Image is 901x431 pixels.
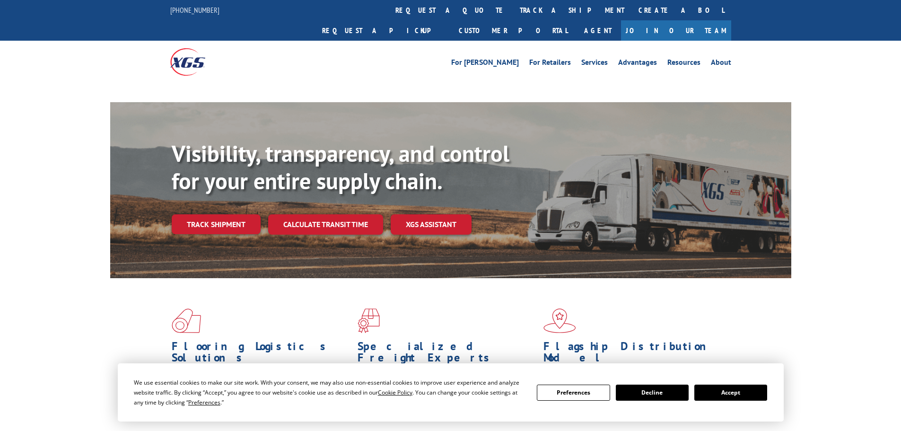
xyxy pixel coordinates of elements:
[543,341,722,368] h1: Flagship Distribution Model
[621,20,731,41] a: Join Our Team
[172,139,509,195] b: Visibility, transparency, and control for your entire supply chain.
[358,341,536,368] h1: Specialized Freight Experts
[452,20,575,41] a: Customer Portal
[529,59,571,69] a: For Retailers
[170,5,219,15] a: [PHONE_NUMBER]
[172,214,261,234] a: Track shipment
[118,363,784,422] div: Cookie Consent Prompt
[537,385,610,401] button: Preferences
[616,385,689,401] button: Decline
[451,59,519,69] a: For [PERSON_NAME]
[378,388,412,396] span: Cookie Policy
[268,214,383,235] a: Calculate transit time
[618,59,657,69] a: Advantages
[581,59,608,69] a: Services
[711,59,731,69] a: About
[315,20,452,41] a: Request a pickup
[575,20,621,41] a: Agent
[667,59,700,69] a: Resources
[172,341,350,368] h1: Flooring Logistics Solutions
[358,308,380,333] img: xgs-icon-focused-on-flooring-red
[134,378,525,407] div: We use essential cookies to make our site work. With your consent, we may also use non-essential ...
[188,398,220,406] span: Preferences
[543,308,576,333] img: xgs-icon-flagship-distribution-model-red
[172,308,201,333] img: xgs-icon-total-supply-chain-intelligence-red
[391,214,472,235] a: XGS ASSISTANT
[694,385,767,401] button: Accept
